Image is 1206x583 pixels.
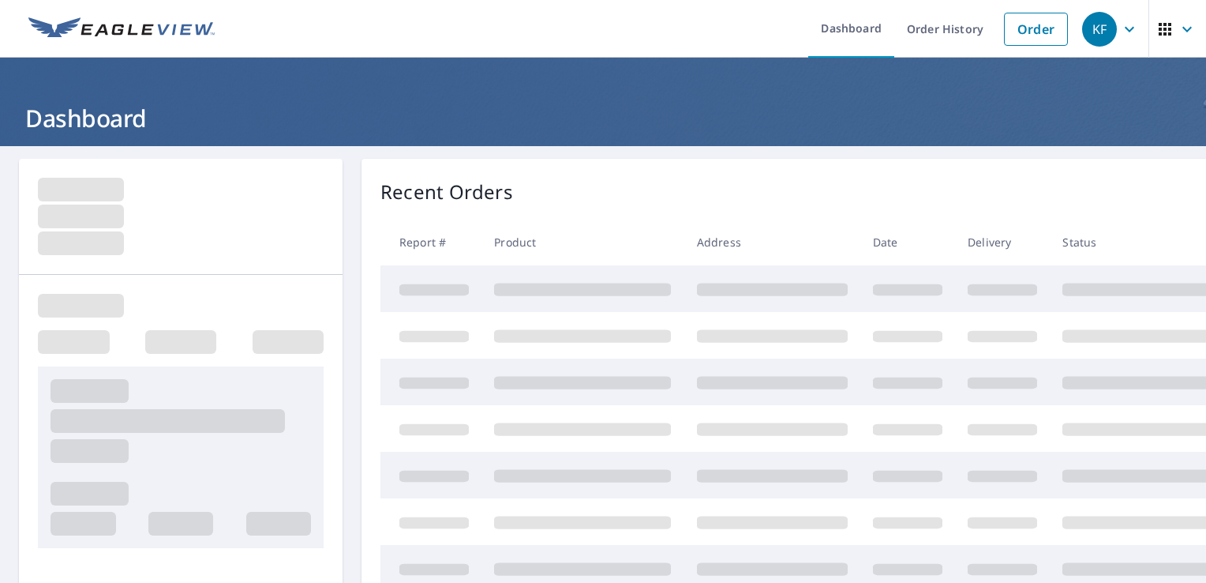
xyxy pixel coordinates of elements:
[1082,12,1117,47] div: KF
[860,219,955,265] th: Date
[684,219,860,265] th: Address
[380,178,513,206] p: Recent Orders
[28,17,215,41] img: EV Logo
[1004,13,1068,46] a: Order
[380,219,481,265] th: Report #
[19,102,1187,134] h1: Dashboard
[481,219,684,265] th: Product
[955,219,1050,265] th: Delivery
